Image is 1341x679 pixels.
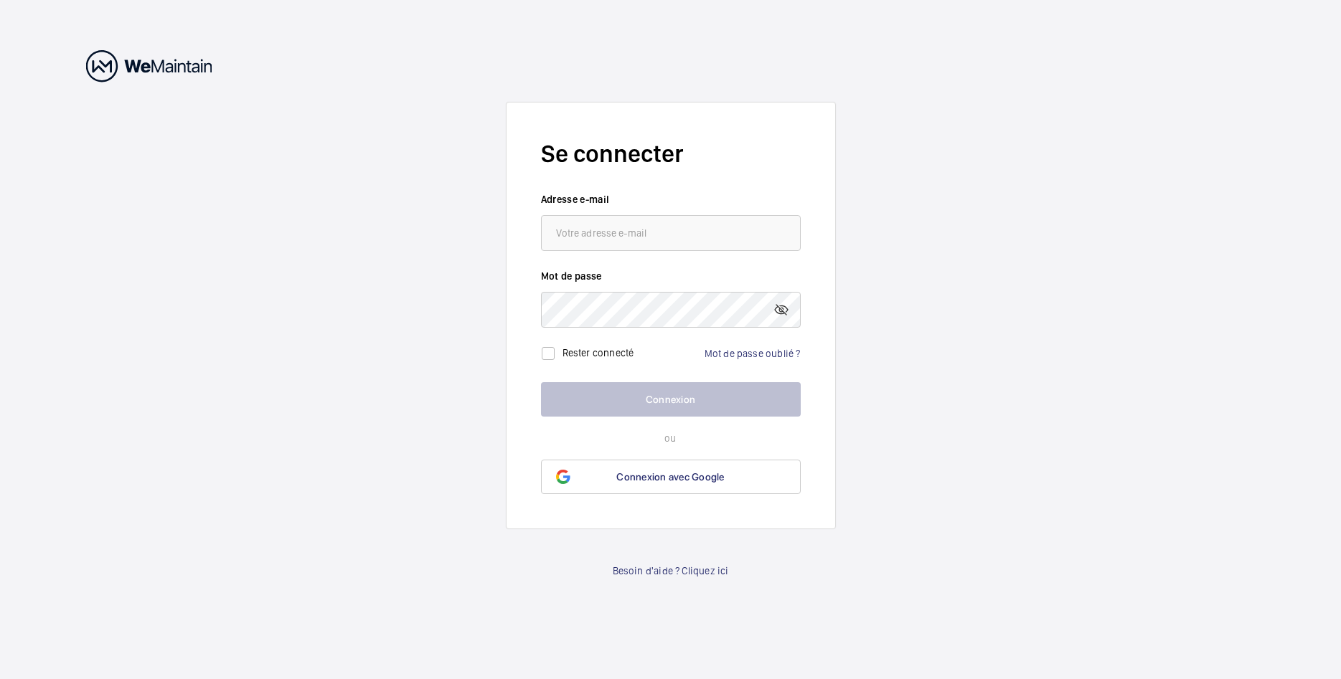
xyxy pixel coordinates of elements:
[613,564,729,578] a: Besoin d'aide ? Cliquez ici
[541,192,801,206] label: Adresse e-mail
[541,137,801,171] h2: Se connecter
[541,269,801,283] label: Mot de passe
[541,382,801,417] button: Connexion
[563,346,634,358] label: Rester connecté
[705,348,801,359] a: Mot de passe oublié ?
[616,471,724,483] span: Connexion avec Google
[541,431,801,445] p: ou
[541,215,801,251] input: Votre adresse e-mail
